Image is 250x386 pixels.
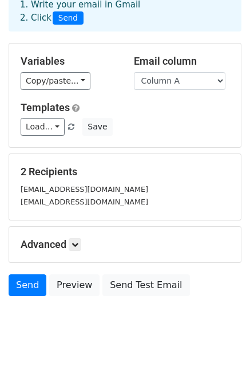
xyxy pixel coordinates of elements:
a: Templates [21,101,70,113]
small: [EMAIL_ADDRESS][DOMAIN_NAME] [21,185,148,194]
button: Save [82,118,112,136]
iframe: Chat Widget [193,331,250,386]
h5: Variables [21,55,117,68]
h5: Advanced [21,238,229,251]
a: Send [9,274,46,296]
h5: Email column [134,55,230,68]
h5: 2 Recipients [21,166,229,178]
a: Preview [49,274,100,296]
span: Send [53,11,84,25]
a: Load... [21,118,65,136]
a: Copy/paste... [21,72,90,90]
a: Send Test Email [102,274,189,296]
small: [EMAIL_ADDRESS][DOMAIN_NAME] [21,198,148,206]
